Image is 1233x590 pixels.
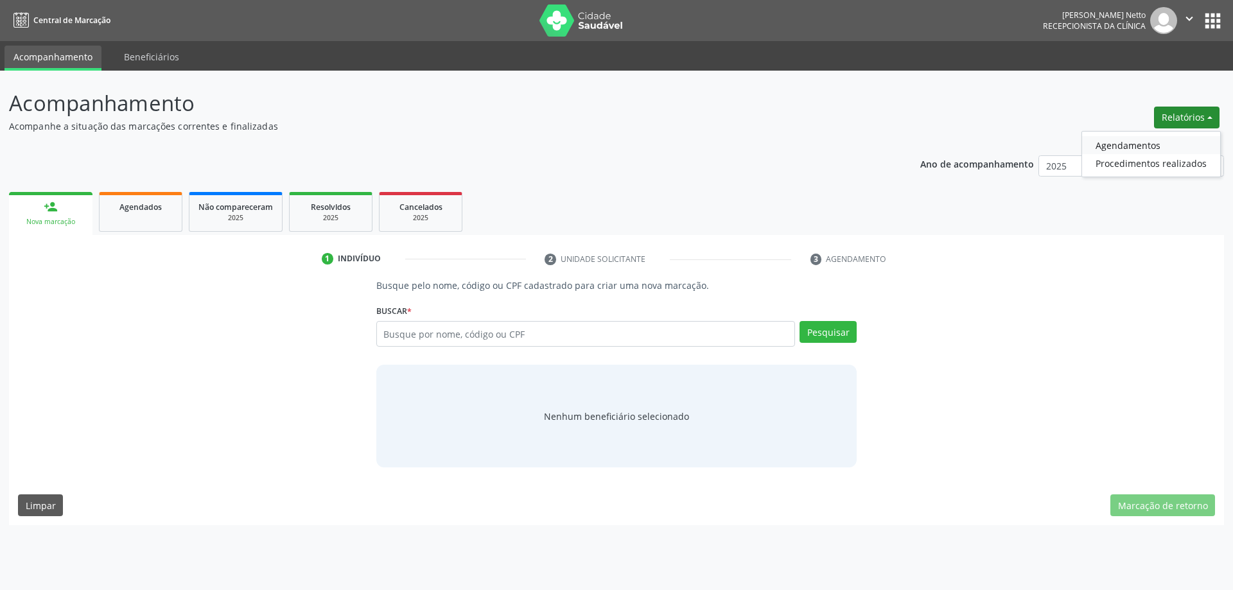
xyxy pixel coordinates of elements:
[311,202,351,213] span: Resolvidos
[376,321,796,347] input: Busque por nome, código ou CPF
[18,217,83,227] div: Nova marcação
[1154,107,1220,128] button: Relatórios
[198,213,273,223] div: 2025
[115,46,188,68] a: Beneficiários
[544,410,689,423] span: Nenhum beneficiário selecionado
[920,155,1034,171] p: Ano de acompanhamento
[1082,154,1220,172] a: Procedimentos realizados
[9,10,110,31] a: Central de Marcação
[376,279,857,292] p: Busque pelo nome, código ou CPF cadastrado para criar uma nova marcação.
[1043,10,1146,21] div: [PERSON_NAME] Netto
[399,202,442,213] span: Cancelados
[800,321,857,343] button: Pesquisar
[389,213,453,223] div: 2025
[4,46,101,71] a: Acompanhamento
[1110,494,1215,516] button: Marcação de retorno
[33,15,110,26] span: Central de Marcação
[198,202,273,213] span: Não compareceram
[1081,131,1221,177] ul: Relatórios
[299,213,363,223] div: 2025
[9,87,859,119] p: Acompanhamento
[1082,136,1220,154] a: Agendamentos
[322,253,333,265] div: 1
[9,119,859,133] p: Acompanhe a situação das marcações correntes e finalizadas
[1150,7,1177,34] img: img
[376,301,412,321] label: Buscar
[1043,21,1146,31] span: Recepcionista da clínica
[18,494,63,516] button: Limpar
[1182,12,1196,26] i: 
[1202,10,1224,32] button: apps
[338,253,381,265] div: Indivíduo
[119,202,162,213] span: Agendados
[1177,7,1202,34] button: 
[44,200,58,214] div: person_add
